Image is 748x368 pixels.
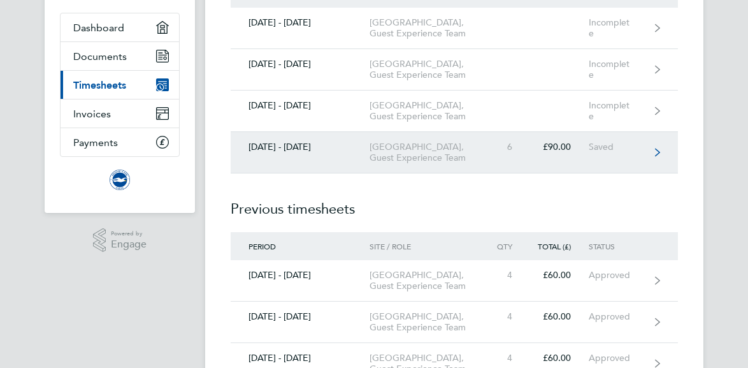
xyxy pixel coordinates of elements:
[231,17,370,28] div: [DATE] - [DATE]
[530,270,588,281] div: £60.00
[589,353,651,364] div: Approved
[231,59,370,70] div: [DATE] - [DATE]
[73,50,127,63] span: Documents
[231,173,678,232] h2: Previous timesheets
[530,242,588,251] div: Total (£)
[111,239,147,250] span: Engage
[485,142,530,152] div: 6
[111,228,147,239] span: Powered by
[589,242,651,251] div: Status
[589,270,651,281] div: Approved
[73,22,124,34] span: Dashboard
[370,59,486,80] div: [GEOGRAPHIC_DATA], Guest Experience Team
[60,170,180,190] a: Go to home page
[530,142,588,152] div: £90.00
[73,136,118,149] span: Payments
[248,241,276,251] span: Period
[370,100,486,122] div: [GEOGRAPHIC_DATA], Guest Experience Team
[589,142,651,152] div: Saved
[485,270,530,281] div: 4
[530,353,588,364] div: £60.00
[485,353,530,364] div: 4
[231,311,370,322] div: [DATE] - [DATE]
[93,228,147,253] a: Powered byEngage
[61,71,179,99] a: Timesheets
[370,270,486,291] div: [GEOGRAPHIC_DATA], Guest Experience Team
[73,79,126,91] span: Timesheets
[110,170,130,190] img: brightonandhovealbion-logo-retina.png
[231,8,678,49] a: [DATE] - [DATE][GEOGRAPHIC_DATA], Guest Experience TeamIncomplete
[589,100,651,122] div: Incomplete
[61,13,179,41] a: Dashboard
[370,142,486,163] div: [GEOGRAPHIC_DATA], Guest Experience Team
[370,17,486,39] div: [GEOGRAPHIC_DATA], Guest Experience Team
[370,242,486,251] div: Site / Role
[231,260,678,302] a: [DATE] - [DATE][GEOGRAPHIC_DATA], Guest Experience Team4£60.00Approved
[61,42,179,70] a: Documents
[231,270,370,281] div: [DATE] - [DATE]
[73,108,111,120] span: Invoices
[589,311,651,322] div: Approved
[231,132,678,173] a: [DATE] - [DATE][GEOGRAPHIC_DATA], Guest Experience Team6£90.00Saved
[231,353,370,364] div: [DATE] - [DATE]
[589,59,651,80] div: Incomplete
[231,142,370,152] div: [DATE] - [DATE]
[485,311,530,322] div: 4
[231,302,678,343] a: [DATE] - [DATE][GEOGRAPHIC_DATA], Guest Experience Team4£60.00Approved
[61,128,179,156] a: Payments
[589,17,651,39] div: Incomplete
[231,100,370,111] div: [DATE] - [DATE]
[231,49,678,91] a: [DATE] - [DATE][GEOGRAPHIC_DATA], Guest Experience TeamIncomplete
[370,311,486,333] div: [GEOGRAPHIC_DATA], Guest Experience Team
[231,91,678,132] a: [DATE] - [DATE][GEOGRAPHIC_DATA], Guest Experience TeamIncomplete
[530,311,588,322] div: £60.00
[61,99,179,128] a: Invoices
[485,242,530,251] div: Qty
